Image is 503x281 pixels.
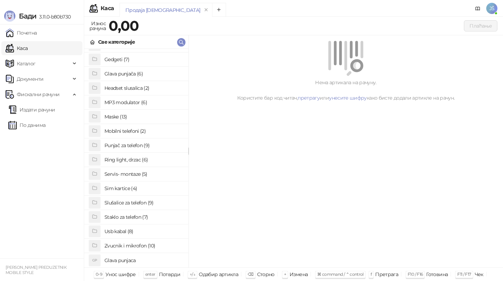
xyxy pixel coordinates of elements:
img: Logo [4,10,15,22]
span: F10 / F16 [408,272,423,277]
div: Нема артикала на рачуну. Користите бар код читач, или како бисте додали артикле на рачун. [197,79,495,102]
h4: MP3 modulator (6) [104,97,183,108]
span: F11 / F17 [457,272,471,277]
div: Одабир артикла [199,270,238,279]
div: Продаја [DEMOGRAPHIC_DATA] [125,6,200,14]
div: Претрага [375,270,398,279]
a: Документација [472,3,483,14]
h4: Punjač za telefon (9) [104,140,183,151]
h4: Servis- montaze (5) [104,168,183,180]
h4: Zvucnik i mikrofon (10) [104,240,183,251]
div: Чек [475,270,483,279]
h4: Maske (13) [104,111,183,122]
button: remove [202,7,211,13]
div: Унос шифре [105,270,136,279]
h4: Glava punjača (6) [104,68,183,79]
h4: Ring light, drzac (6) [104,154,183,165]
span: Каталог [17,57,36,71]
div: Износ рачуна [88,19,107,33]
span: ↑/↓ [190,272,195,277]
span: 0-9 [96,272,102,277]
span: Фискални рачуни [17,87,59,101]
div: Потврди [159,270,181,279]
span: ⌫ [248,272,253,277]
a: унесите шифру [329,95,367,101]
div: Сторно [257,270,275,279]
div: Све категорије [98,38,135,46]
h4: Staklo za telefon (7) [104,211,183,223]
div: Измена [290,270,308,279]
span: JŠ [486,3,497,14]
h4: Usb kabal (8) [104,226,183,237]
a: претрагу [298,95,320,101]
a: Каса [6,41,28,55]
div: Каса [101,6,114,11]
div: Готовина [426,270,448,279]
span: enter [145,272,155,277]
h4: Mobilni telefoni (2) [104,125,183,137]
span: + [284,272,286,277]
span: 3.11.0-b80b730 [36,14,71,20]
div: GP [89,255,100,266]
h4: Gedgeti (7) [104,54,183,65]
span: f [371,272,372,277]
span: ⌘ command / ⌃ control [317,272,364,277]
span: Бади [19,12,36,20]
button: Add tab [212,3,226,17]
h4: Glava punjaca [104,255,183,266]
h4: Headset slusalica (2) [104,82,183,94]
span: Документи [17,72,43,86]
div: grid [84,49,188,267]
a: Почетна [6,26,37,40]
h4: Sim kartice (4) [104,183,183,194]
button: Плаћање [464,20,497,31]
strong: 0,00 [109,17,139,34]
a: Издати рачуни [8,103,55,117]
small: [PERSON_NAME] PREDUZETNIK MOBILE STYLE [6,265,66,275]
a: По данима [8,118,45,132]
h4: Slušalice za telefon (9) [104,197,183,208]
